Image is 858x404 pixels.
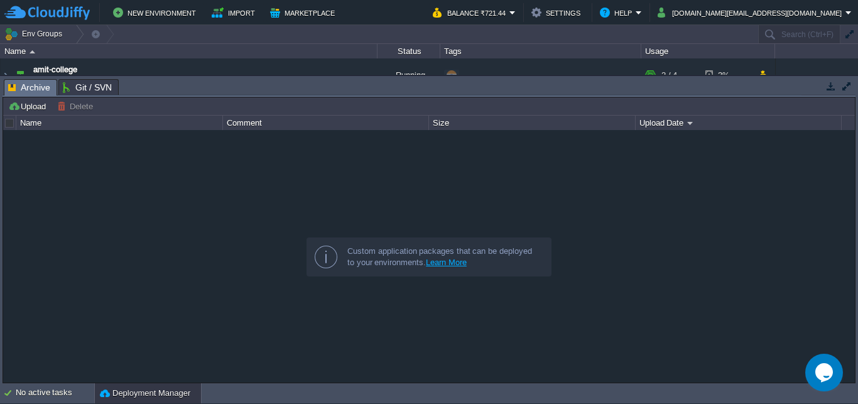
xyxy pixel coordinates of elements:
[4,5,90,21] img: CloudJiffy
[600,5,636,20] button: Help
[4,25,67,43] button: Env Groups
[661,58,677,92] div: 2 / 4
[378,44,440,58] div: Status
[426,258,467,267] a: Learn More
[224,116,428,130] div: Comment
[33,63,77,76] a: amit-college
[63,80,112,95] span: Git / SVN
[1,58,11,92] img: AMDAwAAAACH5BAEAAAAALAAAAAABAAEAAAICRAEAOw==
[270,5,339,20] button: Marketplace
[1,44,377,58] div: Name
[57,101,97,112] button: Delete
[212,5,259,20] button: Import
[377,58,440,92] div: Running
[705,58,746,92] div: 3%
[433,5,509,20] button: Balance ₹721.44
[8,101,50,112] button: Upload
[347,246,541,268] div: Custom application packages that can be deployed to your environments.
[531,5,584,20] button: Settings
[642,44,774,58] div: Usage
[113,5,200,20] button: New Environment
[658,5,845,20] button: [DOMAIN_NAME][EMAIL_ADDRESS][DOMAIN_NAME]
[17,116,222,130] div: Name
[16,383,94,403] div: No active tasks
[805,354,845,391] iframe: chat widget
[100,387,190,400] button: Deployment Manager
[430,116,634,130] div: Size
[11,58,29,92] img: AMDAwAAAACH5BAEAAAAALAAAAAABAAEAAAICRAEAOw==
[636,116,842,130] div: Upload Date
[8,80,50,96] span: Archive
[441,44,641,58] div: Tags
[30,50,35,53] img: AMDAwAAAACH5BAEAAAAALAAAAAABAAEAAAICRAEAOw==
